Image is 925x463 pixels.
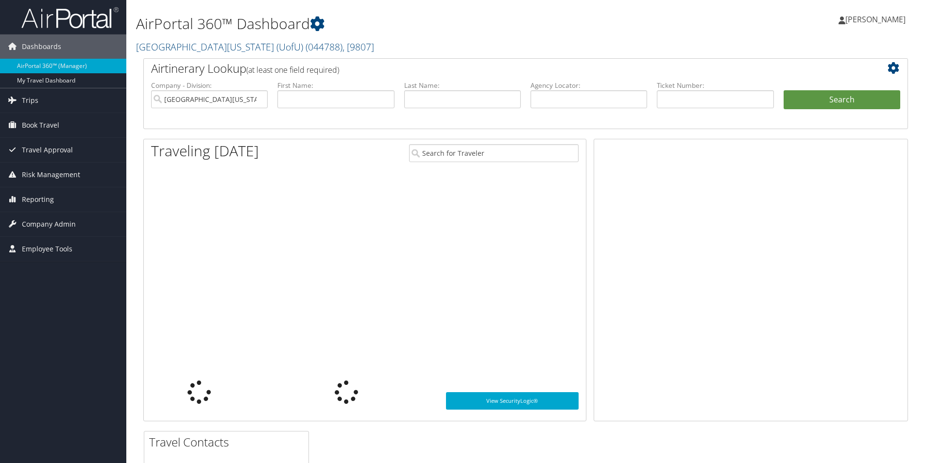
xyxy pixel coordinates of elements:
[409,144,579,162] input: Search for Traveler
[151,141,259,161] h1: Traveling [DATE]
[151,81,268,90] label: Company - Division:
[136,40,374,53] a: [GEOGRAPHIC_DATA][US_STATE] (UofU)
[343,40,374,53] span: , [ 9807 ]
[151,60,837,77] h2: Airtinerary Lookup
[784,90,900,110] button: Search
[21,6,119,29] img: airportal-logo.png
[22,88,38,113] span: Trips
[845,14,906,25] span: [PERSON_NAME]
[404,81,521,90] label: Last Name:
[839,5,915,34] a: [PERSON_NAME]
[22,212,76,236] span: Company Admin
[22,187,54,212] span: Reporting
[22,237,72,261] span: Employee Tools
[22,34,61,59] span: Dashboards
[531,81,647,90] label: Agency Locator:
[306,40,343,53] span: ( 044788 )
[657,81,773,90] label: Ticket Number:
[22,138,73,162] span: Travel Approval
[277,81,394,90] label: First Name:
[246,65,339,75] span: (at least one field required)
[446,392,579,410] a: View SecurityLogic®
[22,113,59,137] span: Book Travel
[136,14,655,34] h1: AirPortal 360™ Dashboard
[149,434,308,450] h2: Travel Contacts
[22,163,80,187] span: Risk Management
